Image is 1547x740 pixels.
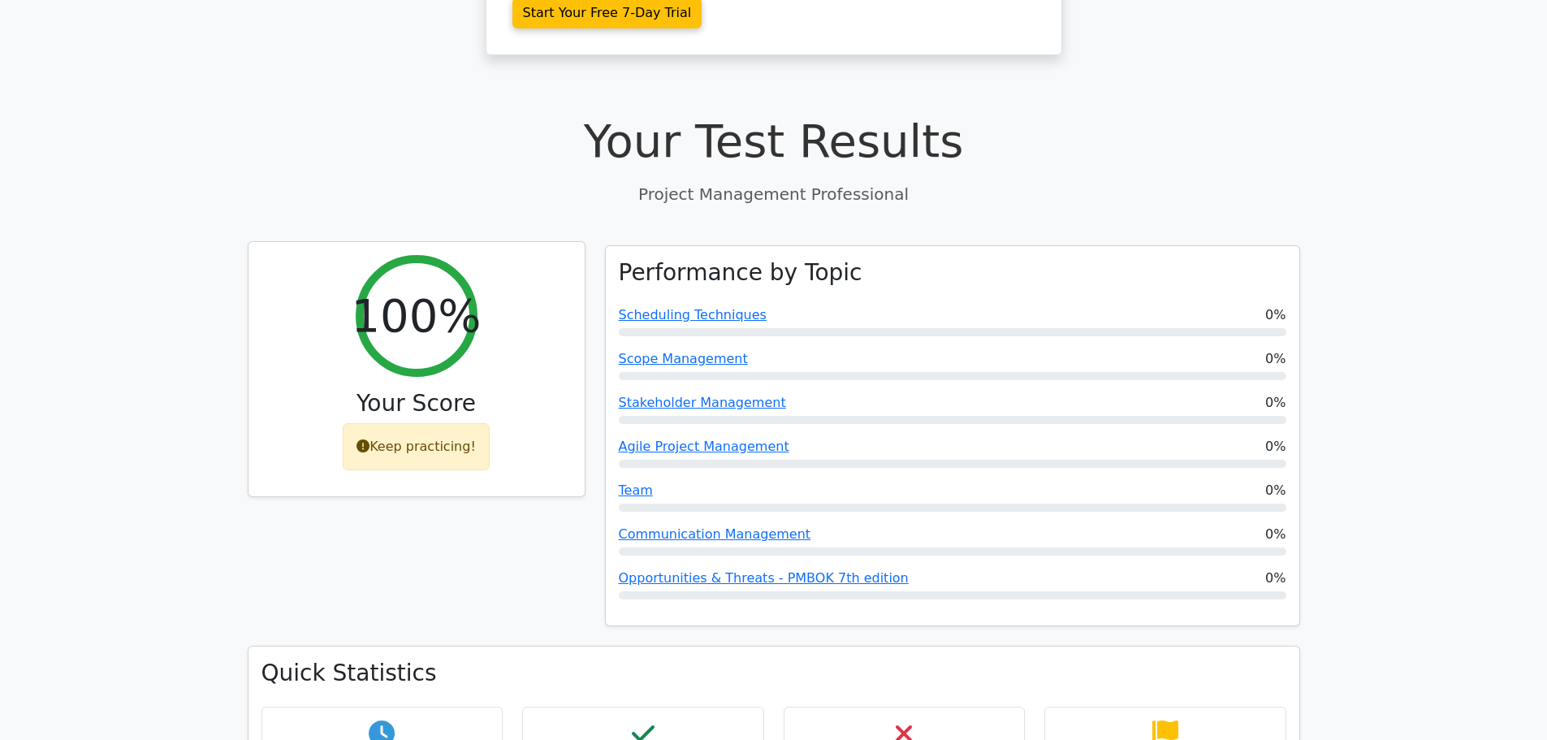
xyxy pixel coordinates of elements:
[619,483,653,498] a: Team
[1265,393,1286,413] span: 0%
[261,660,1286,687] h3: Quick Statistics
[248,114,1300,168] h1: Your Test Results
[619,439,789,454] a: Agile Project Management
[619,395,786,410] a: Stakeholder Management
[1265,525,1286,544] span: 0%
[1265,349,1286,369] span: 0%
[619,307,767,322] a: Scheduling Techniques
[1265,437,1286,457] span: 0%
[619,570,909,586] a: Opportunities & Threats - PMBOK 7th edition
[619,526,811,542] a: Communication Management
[1265,481,1286,500] span: 0%
[248,182,1300,206] p: Project Management Professional
[343,423,490,470] div: Keep practicing!
[351,288,481,343] h2: 100%
[1265,305,1286,325] span: 0%
[261,390,572,418] h3: Your Score
[619,351,748,366] a: Scope Management
[1265,569,1286,588] span: 0%
[619,259,862,287] h3: Performance by Topic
